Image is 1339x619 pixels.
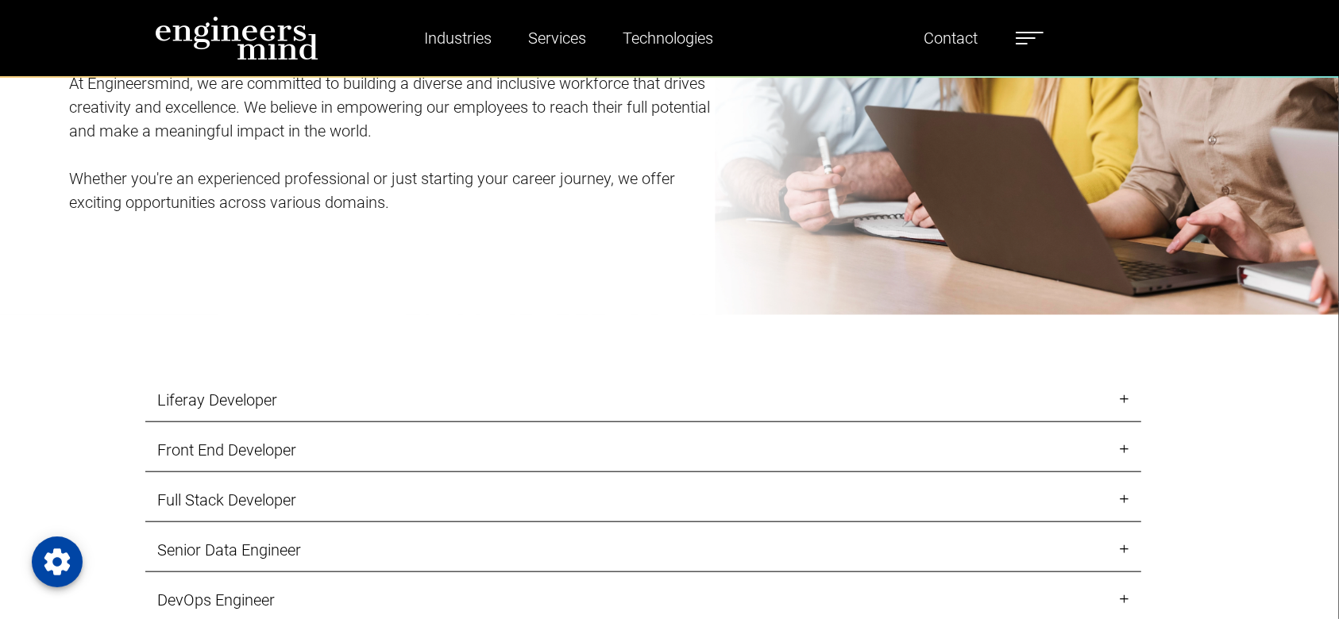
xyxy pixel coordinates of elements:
a: Liferay Developer [145,379,1141,422]
p: Whether you're an experienced professional or just starting your career journey, we offer excitin... [69,167,720,214]
a: Services [522,20,592,56]
p: At Engineersmind, we are committed to building a diverse and inclusive workforce that drives crea... [69,71,720,143]
a: Technologies [616,20,720,56]
a: Industries [418,20,498,56]
img: logo [155,16,318,60]
a: Contact [917,20,984,56]
a: Full Stack Developer [145,479,1141,522]
a: Front End Developer [145,429,1141,472]
a: Senior Data Engineer [145,529,1141,572]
